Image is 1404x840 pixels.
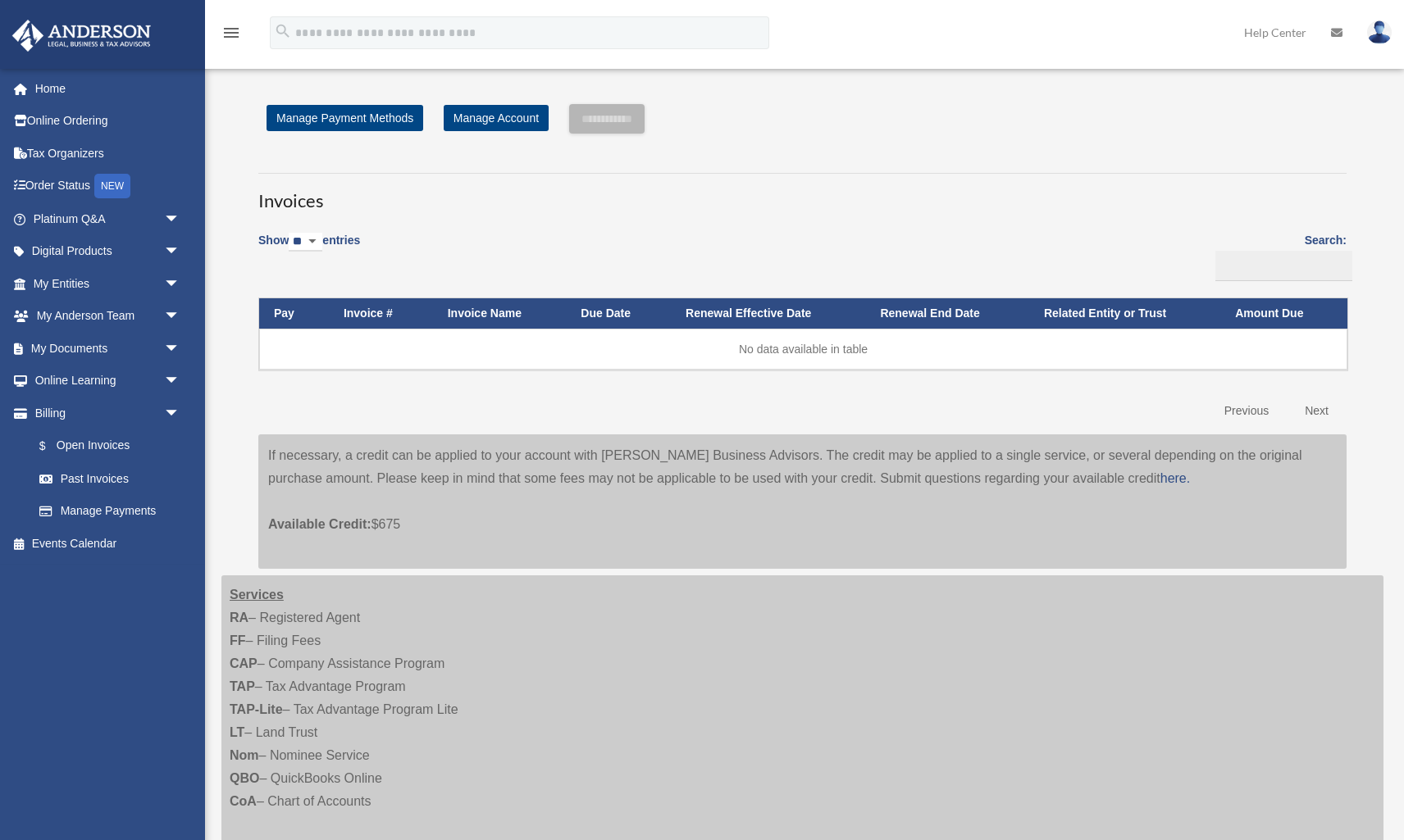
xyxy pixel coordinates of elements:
strong: TAP-Lite [230,702,283,716]
a: Online Ordering [11,105,205,138]
td: No data available in table [259,329,1347,370]
strong: QBO [230,771,259,785]
a: Past Invoices [23,462,197,495]
i: menu [221,23,241,43]
i: search [274,22,292,40]
span: arrow_drop_down [164,267,197,301]
label: Show entries [258,230,360,268]
strong: Services [230,588,284,602]
th: Renewal End Date: activate to sort column ascending [865,298,1029,329]
span: arrow_drop_down [164,300,197,334]
strong: TAP [230,679,255,693]
a: menu [221,29,241,43]
p: $675 [268,490,1337,536]
th: Due Date: activate to sort column ascending [566,298,671,329]
th: Amount Due: activate to sort column ascending [1220,298,1347,329]
a: My Anderson Teamarrow_drop_down [11,300,205,333]
span: arrow_drop_down [164,235,197,269]
a: Order StatusNEW [11,170,205,203]
a: My Entitiesarrow_drop_down [11,267,205,300]
a: Previous [1212,394,1281,428]
input: Search: [1215,251,1352,282]
a: Online Learningarrow_drop_down [11,365,205,397]
a: Manage Account [444,105,549,131]
a: $Open Invoices [23,429,189,463]
span: $ [48,436,57,456]
span: arrow_drop_down [164,332,197,366]
a: Next [1292,394,1341,428]
div: If necessary, a credit can be applied to your account with [PERSON_NAME] Business Advisors. The c... [258,434,1347,569]
th: Invoice Name: activate to sort column ascending [433,298,567,329]
h3: Invoices [258,173,1347,214]
div: NEW [94,174,130,198]
a: Platinum Q&Aarrow_drop_down [11,202,205,235]
a: Billingarrow_drop_down [11,397,197,429]
strong: CAP [230,656,258,670]
span: arrow_drop_down [164,365,197,398]
strong: FF [230,633,246,647]
a: Manage Payment Methods [267,105,423,131]
strong: CoA [230,794,257,808]
a: My Documentsarrow_drop_down [11,332,205,365]
th: Invoice #: activate to sort column ascending [329,298,433,329]
th: Pay: activate to sort column descending [259,298,329,329]
a: Digital Productsarrow_drop_down [11,235,205,268]
label: Search: [1210,230,1347,281]
select: Showentries [289,233,322,252]
strong: LT [230,725,244,739]
img: User Pic [1367,20,1392,44]
span: arrow_drop_down [164,397,197,430]
strong: Nom [230,748,259,762]
img: Anderson Advisors Platinum Portal [7,20,156,52]
a: Tax Organizers [11,137,205,170]
span: Available Credit: [268,517,372,531]
a: here. [1160,471,1190,485]
strong: RA [230,611,248,624]
th: Related Entity or Trust: activate to sort column ascending [1029,298,1220,329]
th: Renewal Effective Date: activate to sort column ascending [671,298,865,329]
span: arrow_drop_down [164,202,197,236]
a: Manage Payments [23,495,197,528]
a: Events Calendar [11,527,205,560]
a: Home [11,72,205,105]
